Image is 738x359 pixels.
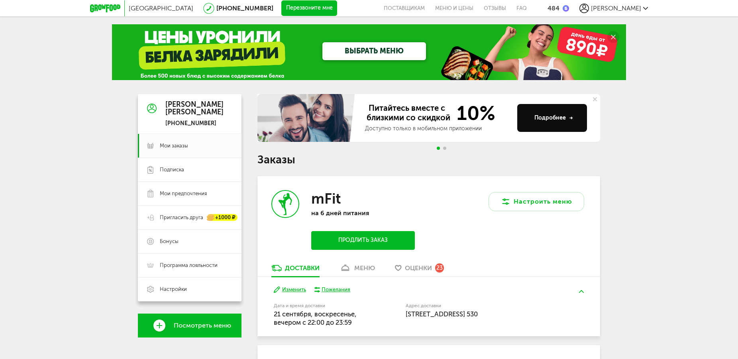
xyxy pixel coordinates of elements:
div: Доставки [285,264,320,272]
div: [PERSON_NAME] [PERSON_NAME] [165,101,224,117]
a: [PHONE_NUMBER] [216,4,273,12]
div: Доступно только в мобильном приложении [365,125,511,133]
a: Бонусы [138,230,241,253]
span: Программа лояльности [160,262,218,269]
button: Подробнее [517,104,587,132]
span: Мои предпочтения [160,190,207,197]
div: Пожелания [322,286,350,293]
a: Настройки [138,277,241,301]
div: меню [354,264,375,272]
p: на 6 дней питания [311,209,415,217]
span: Go to slide 1 [437,147,440,150]
h1: Заказы [257,155,600,165]
span: [PERSON_NAME] [591,4,641,12]
a: Мои предпочтения [138,182,241,206]
div: 23 [435,263,444,272]
span: [GEOGRAPHIC_DATA] [129,4,193,12]
span: 21 сентября, воскресенье, вечером c 22:00 до 23:59 [274,310,357,326]
a: Пригласить друга +1000 ₽ [138,206,241,230]
label: Адрес доставки [406,304,554,308]
img: family-banner.579af9d.jpg [257,94,357,142]
div: 484 [548,4,559,12]
span: Go to slide 2 [443,147,446,150]
button: Изменить [274,286,306,294]
span: [STREET_ADDRESS] 530 [406,310,478,318]
span: 10% [452,103,495,123]
a: Доставки [267,264,324,277]
a: ВЫБРАТЬ МЕНЮ [322,42,426,60]
img: arrow-up-green.5eb5f82.svg [579,290,584,293]
span: Питайтесь вместе с близкими со скидкой [365,103,452,123]
span: Посмотреть меню [174,322,231,329]
a: Посмотреть меню [138,314,241,337]
span: Оценки [405,264,432,272]
span: Пригласить друга [160,214,203,221]
button: Пожелания [314,286,350,293]
span: Бонусы [160,238,179,245]
label: Дата и время доставки [274,304,365,308]
h3: mFit [311,190,341,207]
a: Мои заказы [138,134,241,158]
a: Подписка [138,158,241,182]
div: +1000 ₽ [207,214,237,221]
a: Программа лояльности [138,253,241,277]
div: Подробнее [534,114,573,122]
button: Настроить меню [489,192,584,211]
span: Подписка [160,166,184,173]
img: bonus_b.cdccf46.png [563,5,569,12]
div: [PHONE_NUMBER] [165,120,224,127]
span: Мои заказы [160,142,188,149]
button: Перезвоните мне [281,0,337,16]
span: Настройки [160,286,187,293]
a: меню [336,264,379,277]
button: Продлить заказ [311,231,415,250]
a: Оценки 23 [391,264,448,277]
